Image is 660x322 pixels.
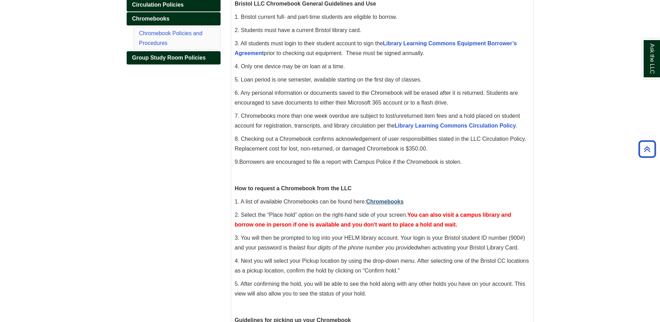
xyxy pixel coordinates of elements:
span: 4. Next you will select your Pickup location by using the drop-down menu. After selecting one of ... [235,258,529,274]
a: Chromebooks [127,12,221,25]
span: 6. Any personal information or documents saved to the Chromebook will be erased after it is retur... [235,90,518,106]
em: last four digits of the phone number you provided [296,245,417,251]
strong: How to request a Chromebook from the LLC [235,185,352,191]
a: Chromebook Policies and Procedures [139,30,202,46]
span: 1. A list of available Chromebooks can be found here: [235,199,404,205]
span: Chromebooks [132,16,170,22]
span: 2. Select the “Place hold” option on the right-hand side of your screen. [235,212,511,228]
span: 3. You will then be prompted to log into your HELM library account. Your login is your Bristol st... [235,235,525,251]
a: Library Learning Commons Circulation Policy [395,123,516,129]
span: 7. Chromebooks more than one week overdue are subject to lost/unreturned item fees and a hold pla... [235,113,520,129]
span: 4. Only one device may be on loan at a time. [235,63,345,69]
span: 2. Students must have a current Bristol library card. [235,27,361,33]
span: 9 [235,159,238,165]
p: . [235,157,530,167]
a: Group Study Room Policies [127,51,221,64]
a: Back to Top [636,144,658,154]
a: Chromebooks [366,199,404,205]
span: 3. All students must login to their student account to sign the prior to checking out equipment. ... [235,40,517,56]
span: 5. Loan period is one semester, available starting on the first day of classes. [235,77,422,83]
span: Circulation Policies [132,2,184,8]
span: Bristol LLC Chromebook General Guidelines and Use [235,1,376,7]
span: 8. Checking out a Chromebook confirms acknowledgement of user responsibilities stated in the LLC ... [235,136,526,152]
span: You can also visit a campus library and borrow one in person if one is available and you don't wa... [235,212,511,228]
span: Borrowers are encouraged to file a report with Campus Police if the Chromebook is stolen. [239,159,462,165]
span: 5. After confirming the hold, you will be able to see the hold along with any other holds you hav... [235,281,525,297]
span: 1. Bristol current full- and part-time students are eligible to borrow. [235,14,397,20]
a: Library Learning Commons Equipment Borrower’s Agreement [235,40,517,56]
span: Group Study Room Policies [132,55,206,61]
